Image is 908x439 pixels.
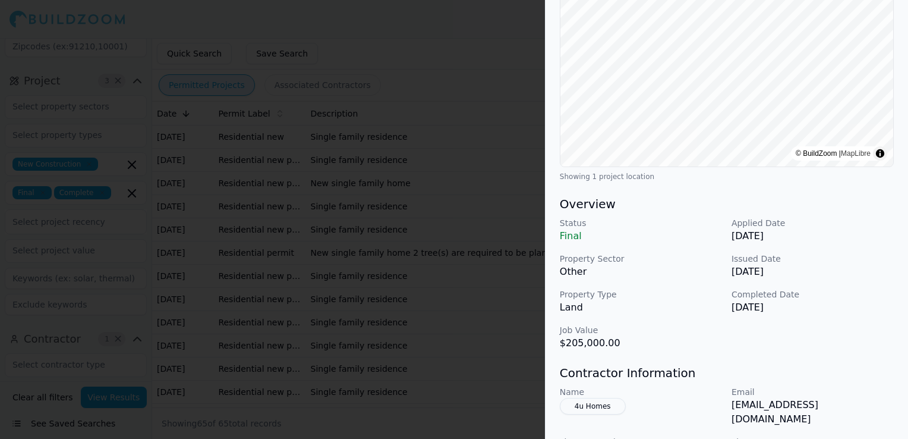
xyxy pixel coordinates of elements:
[560,217,722,229] p: Status
[560,365,894,381] h3: Contractor Information
[560,172,894,181] div: Showing 1 project location
[560,300,722,315] p: Land
[560,196,894,212] h3: Overview
[732,289,894,300] p: Completed Date
[732,229,894,243] p: [DATE]
[732,386,894,398] p: Email
[732,300,894,315] p: [DATE]
[732,217,894,229] p: Applied Date
[873,146,887,161] summary: Toggle attribution
[732,398,894,427] p: [EMAIL_ADDRESS][DOMAIN_NAME]
[732,253,894,265] p: Issued Date
[560,398,626,415] button: 4u Homes
[560,253,722,265] p: Property Sector
[560,324,722,336] p: Job Value
[796,148,871,159] div: © BuildZoom |
[560,336,722,350] p: $205,000.00
[841,149,871,158] a: MapLibre
[560,229,722,243] p: Final
[560,289,722,300] p: Property Type
[560,265,722,279] p: Other
[560,386,722,398] p: Name
[732,265,894,279] p: [DATE]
